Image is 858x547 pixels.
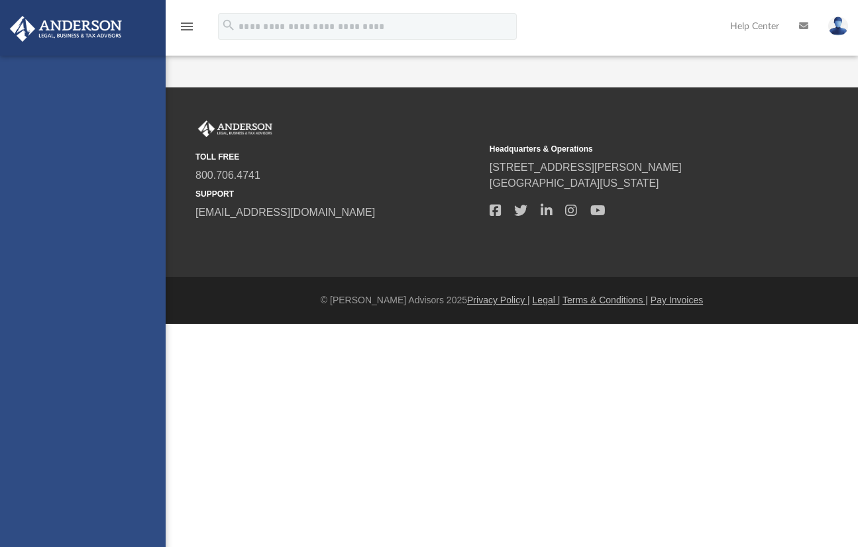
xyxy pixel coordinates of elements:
img: User Pic [828,17,848,36]
i: search [221,18,236,32]
small: SUPPORT [195,188,480,200]
img: Anderson Advisors Platinum Portal [195,121,275,138]
div: © [PERSON_NAME] Advisors 2025 [166,293,858,307]
a: Legal | [533,295,561,305]
a: Pay Invoices [651,295,703,305]
a: Terms & Conditions | [563,295,648,305]
a: [GEOGRAPHIC_DATA][US_STATE] [490,177,659,189]
i: menu [179,19,195,34]
a: [EMAIL_ADDRESS][DOMAIN_NAME] [195,207,375,218]
a: 800.706.4741 [195,170,260,181]
a: [STREET_ADDRESS][PERSON_NAME] [490,162,682,173]
a: menu [179,25,195,34]
a: Privacy Policy | [467,295,530,305]
small: Headquarters & Operations [490,143,775,155]
img: Anderson Advisors Platinum Portal [6,16,126,42]
small: TOLL FREE [195,151,480,163]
